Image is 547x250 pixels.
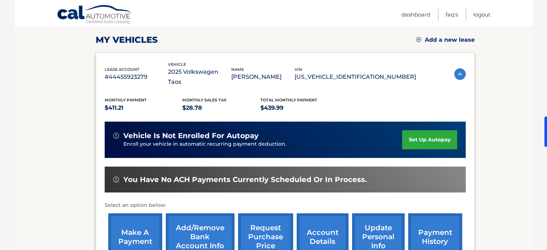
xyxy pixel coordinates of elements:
p: Select an option below: [105,201,466,210]
p: #44455923279 [105,72,168,82]
a: set up autopay [402,130,457,149]
a: Add a new lease [416,36,475,44]
span: name [231,67,244,72]
p: Enroll your vehicle in automatic recurring payment deduction. [123,140,402,148]
span: Monthly Payment [105,97,147,103]
span: Monthly sales Tax [182,97,227,103]
span: vehicle [168,62,186,67]
a: FAQ's [446,9,458,21]
span: You have no ACH payments currently scheduled or in process. [123,175,367,184]
span: lease account [105,67,140,72]
span: vehicle is not enrolled for autopay [123,131,259,140]
img: alert-white.svg [113,133,119,138]
span: vin [295,67,302,72]
p: $439.99 [260,103,338,113]
img: alert-white.svg [113,177,119,182]
p: [US_VEHICLE_IDENTIFICATION_NUMBER] [295,72,416,82]
img: accordion-active.svg [454,68,466,80]
span: Total Monthly Payment [260,97,317,103]
p: [PERSON_NAME] [231,72,295,82]
a: Cal Automotive [57,5,132,26]
a: Logout [473,9,491,21]
p: $28.78 [182,103,260,113]
img: add.svg [416,37,421,42]
p: $411.21 [105,103,183,113]
h2: my vehicles [96,35,158,45]
a: Dashboard [401,9,430,21]
p: 2025 Volkswagen Taos [168,67,231,87]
